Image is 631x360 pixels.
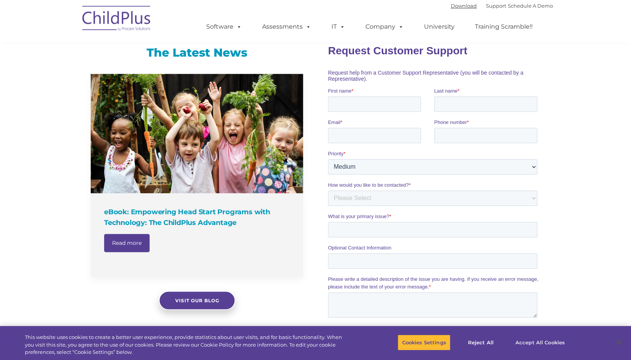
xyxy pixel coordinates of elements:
[451,3,553,9] font: |
[508,3,553,9] a: Schedule A Demo
[610,334,627,351] button: Close
[451,3,477,9] a: Download
[175,298,219,303] span: Visit our blog
[398,334,450,350] button: Cookies Settings
[159,291,235,310] a: Visit our blog
[91,45,303,60] h3: The Latest News
[199,19,249,34] a: Software
[467,19,540,34] a: Training Scramble!!
[104,207,292,228] h4: eBook: Empowering Head Start Programs with Technology: The ChildPlus Advantage
[104,234,150,252] a: Read more
[511,334,569,350] button: Accept All Cookies
[324,19,353,34] a: IT
[78,0,155,39] img: ChildPlus by Procare Solutions
[25,334,347,356] div: This website uses cookies to create a better user experience, provide statistics about user visit...
[416,19,462,34] a: University
[457,334,505,350] button: Reject All
[486,3,506,9] a: Support
[254,19,319,34] a: Assessments
[358,19,411,34] a: Company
